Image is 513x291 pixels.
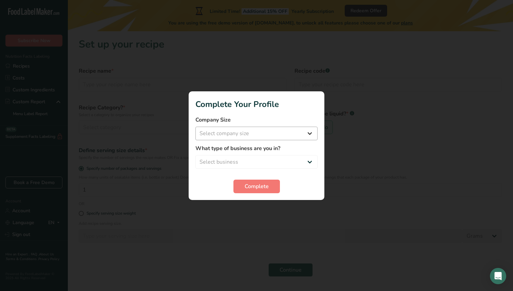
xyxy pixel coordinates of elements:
h1: Complete Your Profile [195,98,318,110]
div: Open Intercom Messenger [490,268,506,284]
label: What type of business are you in? [195,144,318,152]
label: Company Size [195,116,318,124]
button: Complete [233,180,280,193]
span: Complete [245,182,269,190]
